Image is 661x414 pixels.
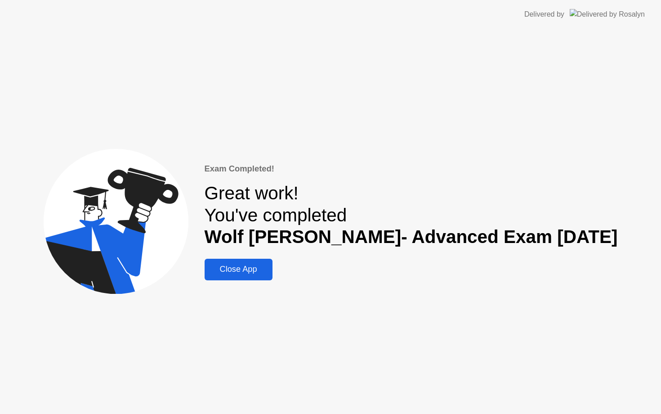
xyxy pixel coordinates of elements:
button: Close App [205,259,272,280]
div: Exam Completed! [205,162,618,175]
div: Close App [207,265,270,274]
div: Great work! You've completed [205,182,618,248]
b: Wolf [PERSON_NAME]- Advanced Exam [DATE] [205,226,618,247]
img: Delivered by Rosalyn [570,9,645,19]
div: Delivered by [524,9,564,20]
